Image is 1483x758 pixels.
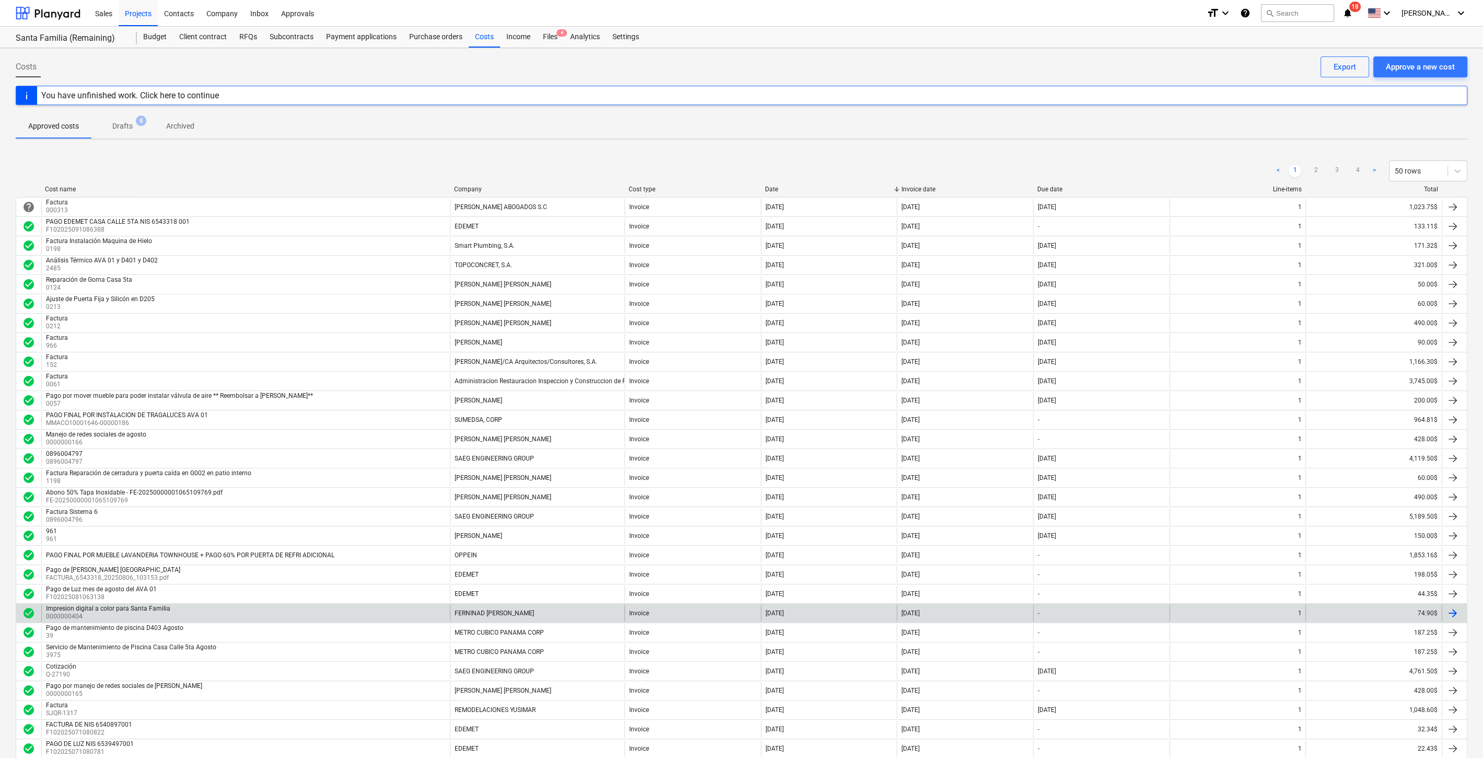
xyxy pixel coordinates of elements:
[1297,532,1301,539] div: 1
[46,399,315,408] p: 0057
[455,261,512,269] div: TOPOCONCRET, S.A.
[766,571,784,578] div: [DATE]
[1272,165,1284,177] a: Previous page
[46,218,190,225] div: PAGO EDEMET CASA CALLE 5TA NIS 6543318 001
[901,358,920,365] div: [DATE]
[22,394,35,407] span: check_circle
[629,552,649,559] div: Invoice
[46,303,157,312] p: 0213
[901,319,920,327] div: [DATE]
[766,493,784,501] div: [DATE]
[455,281,551,288] div: [PERSON_NAME] [PERSON_NAME]
[46,515,100,524] p: 0896004796
[766,300,784,307] div: [DATE]
[1305,295,1442,312] div: 60.00$
[766,242,784,249] div: [DATE]
[22,278,35,291] span: check_circle
[28,121,79,132] p: Approved costs
[1305,411,1442,428] div: 964.81$
[455,532,502,539] div: [PERSON_NAME]
[901,474,920,481] div: [DATE]
[22,414,35,426] div: Invoice was approved
[901,416,920,423] div: [DATE]
[1038,397,1056,404] div: [DATE]
[1297,493,1301,501] div: 1
[46,237,152,245] div: Factura Instalación Maquina de Hielo
[901,513,920,520] div: [DATE]
[901,377,920,385] div: [DATE]
[233,27,263,48] div: RFQs
[1310,165,1322,177] a: Page 2
[46,206,70,215] p: 000313
[1305,508,1442,525] div: 5,189.50$
[1297,435,1301,443] div: 1
[46,585,157,593] div: Pago de Luz mes de agosto del AVA 01
[455,416,502,423] div: SUMEDSA, CORP
[1297,474,1301,481] div: 1
[1305,450,1442,467] div: 4,119.50$
[766,261,784,269] div: [DATE]
[766,552,784,559] div: [DATE]
[46,552,334,559] div: PAGO FINAL POR MUEBLE LAVANDERIA TOWNHOUSE + PAGO 60% POR PUERTA DE REFRI ADICIONAL
[1038,532,1056,539] div: [DATE]
[1297,339,1301,346] div: 1
[455,455,534,462] div: SAEG ENGINEERING GROUP
[1305,740,1442,757] div: 22.43$
[22,452,35,465] span: check_circle
[22,259,35,271] div: Invoice was approved
[766,377,784,385] div: [DATE]
[629,261,649,269] div: Invoice
[455,242,515,249] div: Smart Plumbing, S.A.
[1305,624,1442,641] div: 187.25$
[263,27,320,48] a: Subcontracts
[500,27,537,48] a: Income
[629,513,649,520] div: Invoice
[564,27,606,48] a: Analytics
[46,283,134,292] p: 0124
[22,375,35,387] div: Invoice was approved
[22,239,35,252] span: check_circle
[901,397,920,404] div: [DATE]
[1305,353,1442,370] div: 1,166.30$
[629,281,649,288] div: Invoice
[469,27,500,48] a: Costs
[1038,358,1056,365] div: [DATE]
[22,472,35,484] span: check_circle
[455,571,479,578] div: EDEMET
[166,121,194,132] p: Archived
[1240,7,1250,19] i: Knowledge base
[901,203,920,211] div: [DATE]
[1305,469,1442,486] div: 60.00$
[46,573,182,582] p: FACTURA_6543318_20250806_103153.pdf
[46,450,83,457] div: 0896004797
[1297,455,1301,462] div: 1
[46,245,154,254] p: 0198
[22,336,35,349] div: Invoice was approved
[1261,4,1334,22] button: Search
[1305,315,1442,331] div: 490.00$
[1219,7,1232,19] i: keyboard_arrow_down
[1038,261,1056,269] div: [DATE]
[1038,435,1039,443] div: -
[1038,455,1056,462] div: [DATE]
[22,549,35,561] div: Invoice was approved
[22,201,35,213] span: help
[766,590,784,598] div: [DATE]
[403,27,469,48] a: Purchase orders
[22,472,35,484] div: Invoice was approved
[46,276,132,283] div: Reparación de Goma Casa 5ta
[766,455,784,462] div: [DATE]
[901,455,920,462] div: [DATE]
[1297,416,1301,423] div: 1
[173,27,233,48] a: Client contract
[1207,7,1219,19] i: format_size
[455,590,479,598] div: EDEMET
[455,300,551,307] div: [PERSON_NAME] [PERSON_NAME]
[901,493,920,501] div: [DATE]
[46,469,251,477] div: Factura Reparación de cerradura y puerta caída en G002 en patio interno
[46,334,68,341] div: Factura
[901,532,920,539] div: [DATE]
